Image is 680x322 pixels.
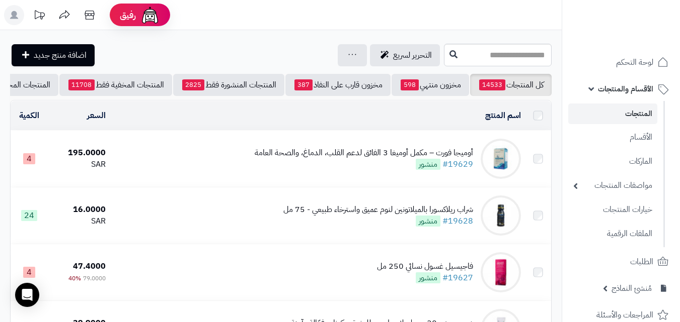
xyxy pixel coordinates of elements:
span: 24 [21,210,37,221]
img: فاجيسيل غسول نسائي 250 مل [481,252,521,292]
div: SAR [52,159,106,170]
a: المنتجات المخفية فقط11708 [59,74,172,96]
div: 16.0000 [52,204,106,216]
span: 14533 [479,79,505,90]
a: الأقسام [568,127,657,148]
span: 79.0000 [83,274,106,283]
a: التحرير لسريع [370,44,440,66]
a: مخزون منتهي598 [392,74,469,96]
a: المنتجات [568,103,657,124]
a: #19627 [442,272,473,284]
span: المراجعات والأسئلة [596,308,653,322]
img: شراب ريلاكسورا بالميلاتونين لنوم عميق واسترخاء طبيعي - 75 مل [481,195,521,236]
div: Open Intercom Messenger [15,283,39,307]
div: أوميجا فورت – مكمل أوميغا 3 الفائق لدعم القلب، الدماغ، والصحة العامة [255,147,473,159]
a: مخزون قارب على النفاذ387 [285,74,391,96]
a: #19628 [442,215,473,227]
div: فاجيسيل غسول نسائي 250 مل [377,261,473,272]
span: منشور [416,216,440,227]
img: أوميجا فورت – مكمل أوميغا 3 الفائق لدعم القلب، الدماغ، والصحة العامة [481,139,521,179]
span: مُنشئ النماذج [612,281,652,295]
span: 387 [294,79,313,90]
a: اضافة منتج جديد [12,44,95,66]
a: الملفات الرقمية [568,223,657,245]
span: لوحة التحكم [616,55,653,69]
img: ai-face.png [140,5,160,25]
a: الطلبات [568,250,674,274]
div: SAR [52,216,106,227]
span: التحرير لسريع [393,49,432,61]
a: #19629 [442,158,473,170]
span: منشور [416,272,440,283]
div: شراب ريلاكسورا بالميلاتونين لنوم عميق واسترخاء طبيعي - 75 مل [283,204,473,216]
a: لوحة التحكم [568,50,674,74]
a: مواصفات المنتجات [568,175,657,196]
a: خيارات المنتجات [568,199,657,221]
a: اسم المنتج [485,110,521,122]
span: رفيق [120,9,136,21]
span: 4 [23,153,35,164]
span: منشور [416,159,440,170]
span: 11708 [68,79,95,90]
div: 195.0000 [52,147,106,159]
a: تحديثات المنصة [27,5,52,28]
span: الأقسام والمنتجات [598,82,653,96]
span: 2825 [182,79,204,90]
span: 4 [23,267,35,278]
a: كل المنتجات14533 [470,74,552,96]
a: الماركات [568,151,657,172]
span: 47.4000 [73,260,106,272]
span: 598 [401,79,419,90]
span: الطلبات [630,255,653,269]
span: 40% [68,274,81,283]
a: الكمية [19,110,39,122]
a: المنتجات المنشورة فقط2825 [173,74,284,96]
span: اضافة منتج جديد [34,49,87,61]
a: السعر [87,110,106,122]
